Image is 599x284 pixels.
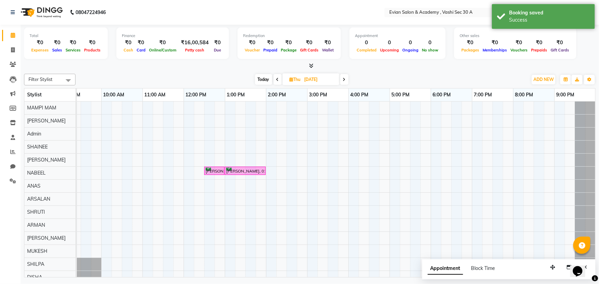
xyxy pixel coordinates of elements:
[472,90,494,100] a: 7:00 PM
[27,196,50,202] span: ARSALAN
[349,90,370,100] a: 4:00 PM
[320,48,335,52] span: Wallet
[82,39,102,47] div: ₹0
[420,39,440,47] div: 0
[135,48,147,52] span: Card
[431,90,453,100] a: 6:00 PM
[184,90,208,100] a: 12:00 PM
[30,48,50,52] span: Expenses
[509,48,529,52] span: Vouchers
[570,257,592,277] iframe: chat widget
[27,261,44,267] span: SHILPA
[122,33,223,39] div: Finance
[288,77,302,82] span: Thu
[27,118,66,124] span: [PERSON_NAME]
[279,48,298,52] span: Package
[27,274,42,280] span: DISHA
[50,48,64,52] span: Sales
[514,90,535,100] a: 8:00 PM
[529,39,549,47] div: ₹0
[122,48,135,52] span: Cash
[27,144,48,150] span: SHAINEE
[378,48,401,52] span: Upcoming
[509,9,590,16] div: Booking saved
[143,90,168,100] a: 11:00 AM
[147,39,178,47] div: ₹0
[243,48,262,52] span: Voucher
[509,16,590,24] div: Success
[255,74,272,85] span: Today
[533,77,554,82] span: ADD NEW
[225,90,247,100] a: 1:00 PM
[420,48,440,52] span: No show
[378,39,401,47] div: 0
[27,209,45,215] span: SHRUTI
[471,265,495,271] span: Block Time
[428,262,463,275] span: Appointment
[30,33,102,39] div: Total
[460,33,571,39] div: Other sales
[481,48,509,52] span: Memberships
[279,39,298,47] div: ₹0
[401,48,420,52] span: Ongoing
[355,33,440,39] div: Appointment
[147,48,178,52] span: Online/Custom
[481,39,509,47] div: ₹0
[30,39,50,47] div: ₹0
[549,39,571,47] div: ₹0
[298,39,320,47] div: ₹0
[27,235,66,241] span: [PERSON_NAME]
[64,48,82,52] span: Services
[460,48,481,52] span: Packages
[262,39,279,47] div: ₹0
[82,48,102,52] span: Products
[178,39,211,47] div: ₹16,00,584
[509,39,529,47] div: ₹0
[184,48,206,52] span: Petty cash
[27,248,47,254] span: MUKESH
[27,170,46,176] span: NABEEL
[308,90,329,100] a: 3:00 PM
[27,157,66,163] span: [PERSON_NAME]
[205,168,224,174] div: [PERSON_NAME], 12:30 PM-01:00 PM, Men'S Hair Cut & Styling - Defence Personnel Hair Cut And Styling
[529,48,549,52] span: Prepaids
[555,90,576,100] a: 9:00 PM
[549,48,571,52] span: Gift Cards
[320,39,335,47] div: ₹0
[243,33,335,39] div: Redemption
[460,39,481,47] div: ₹0
[27,105,56,111] span: MAMPI MAM
[102,90,126,100] a: 10:00 AM
[355,48,378,52] span: Completed
[243,39,262,47] div: ₹0
[298,48,320,52] span: Gift Cards
[27,92,42,98] span: Stylist
[262,48,279,52] span: Prepaid
[76,3,106,22] b: 08047224946
[401,39,420,47] div: 0
[18,3,65,22] img: logo
[212,48,223,52] span: Due
[226,168,265,174] div: [PERSON_NAME], 01:00 PM-02:00 PM, Men Colors - Inoa Global
[355,39,378,47] div: 0
[64,39,82,47] div: ₹0
[27,222,45,228] span: ARMAN
[532,75,555,84] button: ADD NEW
[390,90,412,100] a: 5:00 PM
[28,76,53,82] span: Filter Stylist
[27,131,41,137] span: Admin
[50,39,64,47] div: ₹0
[135,39,147,47] div: ₹0
[122,39,135,47] div: ₹0
[266,90,288,100] a: 2:00 PM
[302,74,337,85] input: 2025-10-09
[211,39,223,47] div: ₹0
[27,183,41,189] span: ANAS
